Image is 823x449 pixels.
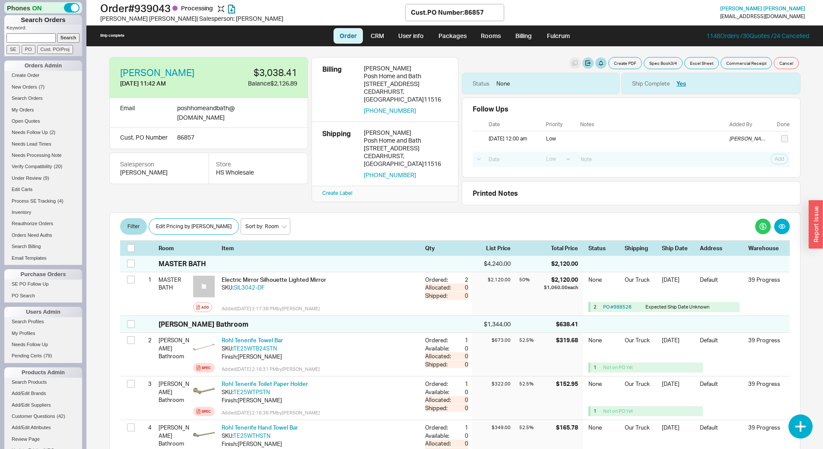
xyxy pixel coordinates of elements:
div: [DATE] [662,276,695,290]
img: no_photo [193,276,215,297]
div: $322.00 [472,380,511,388]
span: Verify Compatibility [12,164,52,169]
div: Finish : [PERSON_NAME] [222,440,418,448]
div: Phones [4,2,82,13]
div: Added [DATE] 2:17:38 PM by [PERSON_NAME] [222,305,418,312]
div: [PERSON_NAME] [364,64,448,72]
a: Search Billing [4,242,82,251]
button: Filter [120,218,147,235]
div: None [588,276,620,290]
div: Finish : [PERSON_NAME] [222,353,418,360]
div: Ordered: [425,336,453,344]
div: Purchase Orders [4,269,82,280]
div: Shipped: [425,360,453,368]
button: Yes [677,80,686,87]
div: Qty [425,244,468,252]
span: Needs Processing Note [12,153,62,158]
button: Create PDF [608,57,642,69]
div: None [496,80,510,87]
input: Date [484,153,539,165]
a: User info [392,28,430,44]
span: SKU: [222,345,233,352]
div: 0 [453,360,468,368]
div: Salesperson [120,160,198,169]
div: [DATE] [662,380,695,394]
div: Our Truck [625,380,657,394]
span: Electric Mirror Silhouette Lighted Mirror [222,276,326,283]
div: 52.5 % [519,424,554,431]
a: My Orders [4,105,82,115]
div: $673.00 [472,336,511,344]
a: [PERSON_NAME] [PERSON_NAME] [720,6,805,12]
div: Ship Date [662,244,695,252]
a: Create Label [322,190,353,196]
div: [DATE] 12:00 am [489,136,540,142]
a: Add/Edit Attributes [4,423,82,432]
a: Add/Edit Suppliers [4,401,82,410]
a: My Profiles [4,329,82,338]
span: Filter [127,221,140,232]
div: Allocated: [425,396,453,404]
span: Cancel [779,60,793,67]
div: 1 [594,364,600,371]
div: 39 Progress [748,380,783,388]
div: [DATE] 11:42 AM [120,79,207,88]
div: 52.5 % [519,380,554,388]
div: Printed Notes [473,188,790,198]
div: 52.5 % [519,336,554,344]
div: Cust. PO Number : 86857 [411,8,484,17]
div: Spec [202,364,211,371]
a: SIL3042-DF [234,284,264,291]
div: Cust. PO Number [120,133,170,142]
div: Added By [729,121,769,127]
div: 86857 [177,133,279,142]
button: Edit Pricing by [PERSON_NAME] [149,218,239,235]
div: Address [700,244,743,252]
h1: Order # 939043 [100,2,405,14]
div: Shipped: [425,404,453,412]
a: PO Search [4,291,82,300]
div: $638.41 [556,320,578,328]
button: Excel Sheet [684,57,719,69]
span: Add [775,156,784,162]
a: 1148Orders /30Quotes /24 Cancelled [706,32,809,39]
div: CEDARHURST , [GEOGRAPHIC_DATA] 11516 [364,88,448,103]
a: TE25WTHSTN [233,432,270,439]
div: None [588,336,620,350]
a: Needs Follow Up [4,340,82,349]
div: 39 Progress [748,276,783,283]
div: Users Admin [4,307,82,317]
a: Rooms [474,28,507,44]
span: SKU: [222,432,233,439]
div: Date [489,121,540,127]
a: Search Profiles [4,317,82,326]
div: Added [DATE] 2:18:38 PM by [PERSON_NAME] [222,409,418,416]
a: TE25WTB24STN [233,345,277,352]
div: Available: [425,344,453,352]
a: Rohl Tenerife Hand Towel Bar [222,424,298,431]
div: 0 [460,344,468,352]
a: PO #988528 [603,304,632,310]
div: Allocated: [425,352,453,360]
span: Excel Sheet [690,60,713,67]
div: [EMAIL_ADDRESS][DOMAIN_NAME] [720,13,805,19]
div: Orders Admin [4,61,82,71]
a: Inventory [4,208,82,217]
div: [PERSON_NAME] Bathroom [159,333,190,363]
a: Customer Questions(42) [4,412,82,421]
span: New Orders [12,84,37,89]
div: low [546,136,574,142]
img: TE25WTB24STN_gpecx5 [193,336,215,358]
div: 2 [453,276,468,283]
a: Edit Carts [4,185,82,194]
div: [DATE] [662,336,695,350]
input: Note [576,153,728,165]
a: New Orders(7) [4,83,82,92]
span: Spec Book 3 / 4 [649,60,677,67]
div: 1 [141,272,152,287]
div: CEDARHURST , [GEOGRAPHIC_DATA] 11516 [364,152,448,168]
div: $319.68 [556,336,578,344]
div: 0 [453,352,468,360]
div: Products Admin [4,367,82,378]
p: Keyword: [6,25,82,33]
